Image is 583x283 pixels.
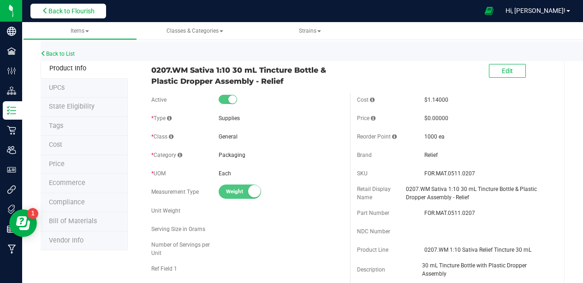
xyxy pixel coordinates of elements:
[49,217,97,225] span: Bill of Materials
[502,67,513,75] span: Edit
[49,103,95,110] span: Tag
[49,141,62,149] span: Cost
[357,247,388,253] span: Product Line
[30,4,106,18] button: Back to Flourish
[357,186,391,201] span: Retail Display Name
[219,115,240,121] span: Supplies
[7,185,16,194] inline-svg: Integrations
[7,46,16,56] inline-svg: Facilities
[9,209,37,237] iframe: Resource center
[357,115,375,121] span: Price
[151,226,205,232] span: Serving Size in Grams
[49,198,85,206] span: Compliance
[71,28,89,34] span: Items
[357,170,368,177] span: SKU
[151,208,180,214] span: Unit Weight
[424,246,549,254] span: 0207.WM 1:10 Sativa Relief Tincture 30 mL
[7,165,16,174] inline-svg: User Roles
[406,185,549,202] span: 0207.WM Sativa 1:10 30 mL Tincture Bottle & Plastic Dropper Assembly - Relief
[151,64,343,87] span: 0207.WM Sativa 1:10 30 mL Tincture Bottle & Plastic Dropper Assembly - Relief
[7,244,16,254] inline-svg: Manufacturing
[299,28,321,34] span: Strains
[219,133,238,140] span: General
[506,7,565,14] span: Hi, [PERSON_NAME]!
[424,115,448,121] span: $0.00000
[7,225,16,234] inline-svg: Reports
[422,261,549,278] span: 30 mL Tincture Bottle with Plastic Dropper Assembly
[151,115,172,121] span: Type
[357,133,397,140] span: Reorder Point
[49,160,65,168] span: Price
[424,169,549,178] span: FOR.MAT.0511.0207
[357,97,375,103] span: Cost
[424,151,549,159] span: Relief
[27,208,38,219] iframe: Resource center unread badge
[226,185,268,198] span: Weight
[167,28,223,34] span: Classes & Categories
[479,2,500,20] span: Open Ecommerce Menu
[151,170,166,177] span: UOM
[151,133,173,140] span: Class
[151,152,182,158] span: Category
[489,64,526,78] button: Edit
[424,209,549,217] span: FOR.MAT.0511.0207
[49,179,85,187] span: Ecommerce
[424,133,445,140] span: 1000 ea
[151,189,199,195] span: Measurement Type
[151,97,167,103] span: Active
[7,66,16,75] inline-svg: Configuration
[357,228,390,235] span: NDC Number
[7,27,16,36] inline-svg: Company
[7,86,16,95] inline-svg: Distribution
[49,122,63,130] span: Tag
[151,266,177,272] span: Ref Field 1
[7,145,16,155] inline-svg: Users
[7,106,16,115] inline-svg: Inventory
[41,51,75,57] a: Back to List
[357,152,372,158] span: Brand
[357,210,389,216] span: Part Number
[7,205,16,214] inline-svg: Tags
[48,7,95,15] span: Back to Flourish
[424,97,448,103] span: $1.14000
[151,242,210,256] span: Number of Servings per Unit
[219,170,231,177] span: Each
[49,237,83,244] span: Vendor Info
[49,64,86,72] span: Product Info
[49,84,65,92] span: Tag
[7,126,16,135] inline-svg: Retail
[357,266,385,273] span: Description
[219,152,245,158] span: Packaging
